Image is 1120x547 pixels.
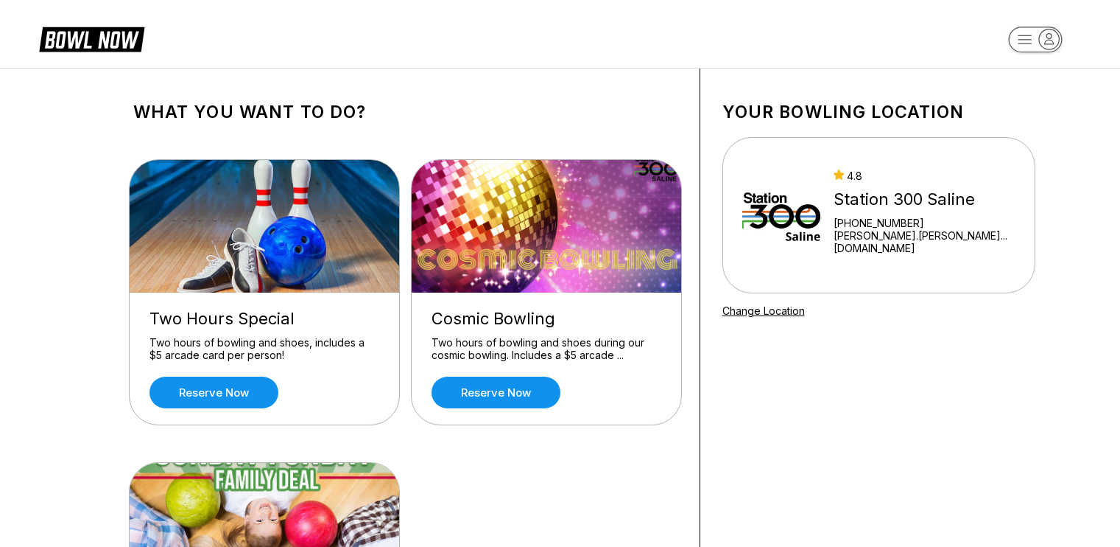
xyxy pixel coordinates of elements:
[834,189,1015,209] div: Station 300 Saline
[834,229,1015,254] a: [PERSON_NAME].[PERSON_NAME]...[DOMAIN_NAME]
[834,170,1015,182] div: 4.8
[742,160,821,271] img: Station 300 Saline
[130,160,401,293] img: Two Hours Special
[432,336,661,362] div: Two hours of bowling and shoes during our cosmic bowling. Includes a $5 arcade ...
[432,377,560,408] a: Reserve now
[412,160,683,293] img: Cosmic Bowling
[149,309,379,329] div: Two Hours Special
[722,102,1035,122] h1: Your bowling location
[133,102,677,122] h1: What you want to do?
[432,309,661,329] div: Cosmic Bowling
[834,217,1015,229] div: [PHONE_NUMBER]
[149,377,278,408] a: Reserve now
[722,304,805,317] a: Change Location
[149,336,379,362] div: Two hours of bowling and shoes, includes a $5 arcade card per person!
